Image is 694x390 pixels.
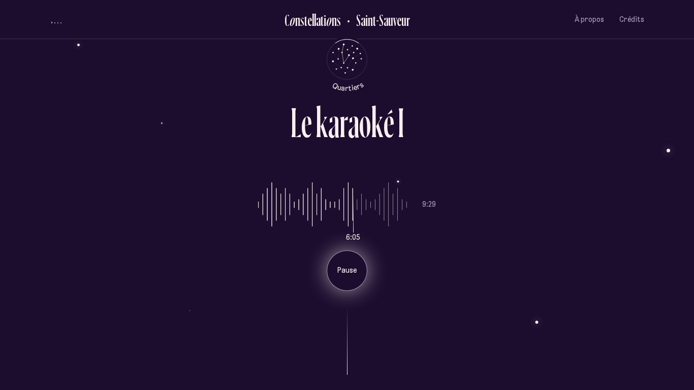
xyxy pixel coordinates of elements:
[301,102,312,144] div: e
[337,12,341,28] div: s
[312,12,314,28] div: l
[289,12,295,28] div: o
[341,11,410,28] button: Retour au Quartier
[318,39,377,91] button: Retour au menu principal
[304,12,307,28] div: t
[349,12,410,28] h2: Saint-Sauveur
[321,12,324,28] div: t
[326,12,332,28] div: o
[348,102,359,144] div: a
[316,102,328,144] div: k
[50,14,63,25] button: volume audio
[619,8,644,31] button: Crédits
[371,102,384,144] div: k
[300,12,304,28] div: s
[398,102,404,144] div: I
[285,12,289,28] div: C
[316,12,321,28] div: a
[384,102,394,144] div: é
[291,102,301,144] div: L
[619,15,644,24] span: Crédits
[575,8,604,31] button: À propos
[575,15,604,24] span: À propos
[327,250,367,291] button: Pause
[359,102,371,144] div: o
[307,12,312,28] div: e
[314,12,316,28] div: l
[339,102,348,144] div: r
[295,12,300,28] div: n
[422,200,436,210] p: 9:29
[331,80,365,92] tspan: Quartiers
[334,266,360,276] p: Pause
[324,12,326,28] div: i
[332,12,337,28] div: n
[328,102,339,144] div: a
